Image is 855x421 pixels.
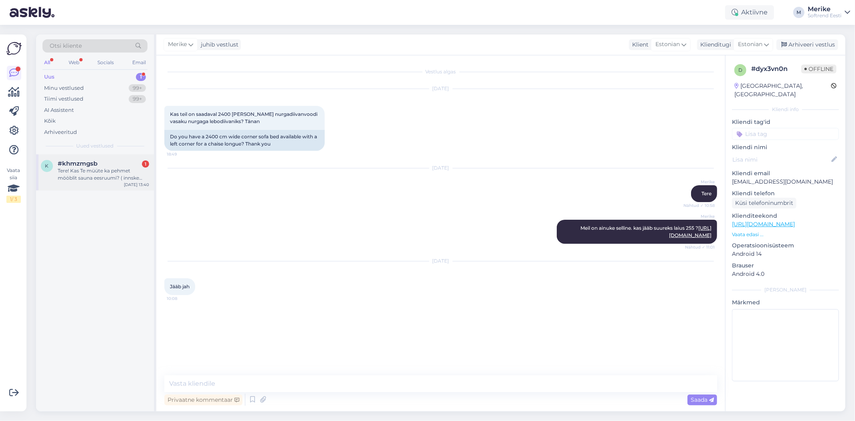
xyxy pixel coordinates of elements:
[164,85,717,92] div: [DATE]
[167,296,197,302] span: 10:08
[751,64,801,74] div: # dyx3vn0n
[683,202,715,208] span: Nähtud ✓ 10:58
[732,169,839,178] p: Kliendi email
[44,106,74,114] div: AI Assistent
[164,68,717,75] div: Vestlus algas
[725,5,774,20] div: Aktiivne
[167,151,197,157] span: 18:49
[793,7,804,18] div: M
[6,196,21,203] div: 1 / 3
[170,111,319,124] span: Kas teil on saadaval 2400 [PERSON_NAME] nurgadiivanvoodi vasaku nurgaga lebodiivaniks? Tänan
[808,6,841,12] div: Merike
[44,95,83,103] div: Tiimi vestlused
[58,167,149,182] div: Tere! Kas Te müüte ka pehmet mööblit sauna eesruumi? ( innske keskond)
[77,142,114,150] span: Uued vestlused
[732,128,839,140] input: Lisa tag
[732,143,839,152] p: Kliendi nimi
[732,298,839,307] p: Märkmed
[732,189,839,198] p: Kliendi telefon
[732,212,839,220] p: Klienditeekond
[734,82,831,99] div: [GEOGRAPHIC_DATA], [GEOGRAPHIC_DATA]
[738,40,762,49] span: Estonian
[44,73,55,81] div: Uus
[164,257,717,265] div: [DATE]
[732,250,839,258] p: Android 14
[136,73,146,81] div: 1
[142,160,149,168] div: 1
[6,41,22,56] img: Askly Logo
[44,84,84,92] div: Minu vestlused
[129,95,146,103] div: 99+
[629,40,649,49] div: Klient
[124,182,149,188] div: [DATE] 13:40
[732,241,839,250] p: Operatsioonisüsteem
[732,198,796,208] div: Küsi telefoninumbrit
[44,117,56,125] div: Kõik
[67,57,81,68] div: Web
[580,225,711,238] span: Meil on ainuke selline. kas jääb suureks laius 255 ?
[808,6,850,19] a: MerikeSoftrend Eesti
[732,178,839,186] p: [EMAIL_ADDRESS][DOMAIN_NAME]
[732,221,795,228] a: [URL][DOMAIN_NAME]
[738,67,742,73] span: d
[164,130,325,151] div: Do you have a 2400 cm wide corner sofa bed available with a left corner for a chaise longue? Than...
[732,270,839,278] p: Android 4.0
[170,283,190,289] span: Jääb jah
[168,40,187,49] span: Merike
[131,57,148,68] div: Email
[50,42,82,50] span: Otsi kliente
[801,65,837,73] span: Offline
[44,128,77,136] div: Arhiveeritud
[164,395,243,405] div: Privaatne kommentaar
[732,155,830,164] input: Lisa nimi
[45,163,49,169] span: k
[732,231,839,238] p: Vaata edasi ...
[42,57,52,68] div: All
[808,12,841,19] div: Softrend Eesti
[58,160,97,167] span: #khmzmgsb
[129,84,146,92] div: 99+
[685,244,715,250] span: Nähtud ✓ 11:01
[732,106,839,113] div: Kliendi info
[685,179,715,185] span: Merike
[164,164,717,172] div: [DATE]
[96,57,115,68] div: Socials
[732,261,839,270] p: Brauser
[691,396,714,403] span: Saada
[701,190,711,196] span: Tere
[685,213,715,219] span: Merike
[198,40,239,49] div: juhib vestlust
[655,40,680,49] span: Estonian
[6,167,21,203] div: Vaata siia
[776,39,838,50] div: Arhiveeri vestlus
[697,40,731,49] div: Klienditugi
[732,118,839,126] p: Kliendi tag'id
[732,286,839,293] div: [PERSON_NAME]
